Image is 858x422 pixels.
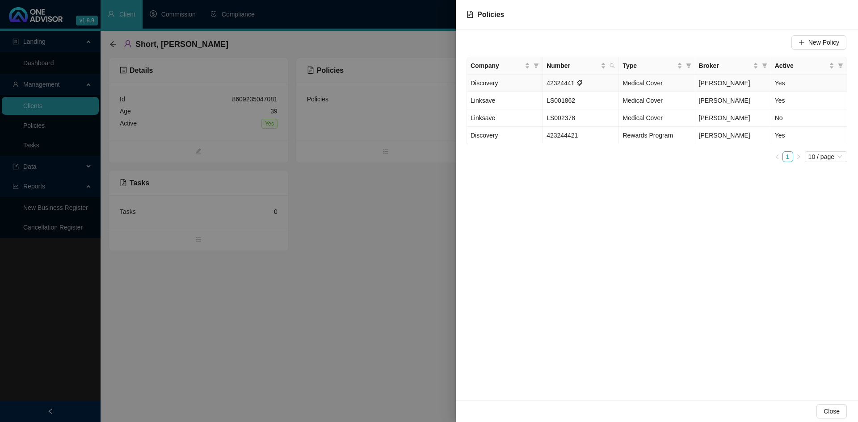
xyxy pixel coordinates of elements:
div: Page Size [805,151,847,162]
span: file-text [467,11,474,18]
th: Company [467,57,543,75]
span: search [610,63,615,68]
span: filter [684,59,693,72]
td: Yes [771,127,847,144]
span: LS002378 [547,114,575,121]
span: [PERSON_NAME] [699,97,750,104]
span: Company [471,61,523,71]
span: Medical Cover [622,97,662,104]
span: filter [686,63,691,68]
span: Linksave [471,114,495,121]
span: 423244421 [547,132,578,139]
span: Active [775,61,827,71]
span: LS001862 [547,97,575,104]
span: 10 / page [808,152,844,162]
span: filter [534,63,539,68]
button: right [793,151,804,162]
li: 1 [782,151,793,162]
span: filter [532,59,541,72]
span: Medical Cover [622,114,662,121]
td: No [771,109,847,127]
th: Number [543,57,619,75]
th: Active [771,57,847,75]
span: Type [622,61,675,71]
span: [PERSON_NAME] [699,79,750,87]
span: Discovery [471,132,498,139]
td: 42324441 [543,75,619,92]
th: Type [619,57,695,75]
span: tags [576,80,583,86]
td: Yes [771,92,847,109]
span: Close [824,406,840,416]
span: Policies [477,11,504,18]
span: filter [836,59,845,72]
a: 1 [783,152,793,162]
span: Rewards Program [622,132,673,139]
th: Broker [695,57,771,75]
li: Next Page [793,151,804,162]
span: search [608,59,617,72]
span: filter [762,63,767,68]
span: Linksave [471,97,495,104]
span: [PERSON_NAME] [699,132,750,139]
span: Broker [699,61,751,71]
span: filter [838,63,843,68]
span: Discovery [471,79,498,87]
button: Close [816,404,847,418]
li: Previous Page [772,151,782,162]
button: left [772,151,782,162]
span: Number [547,61,599,71]
span: [PERSON_NAME] [699,114,750,121]
span: left [774,154,780,159]
span: Medical Cover [622,79,662,87]
span: filter [760,59,769,72]
button: New Policy [791,35,846,50]
span: New Policy [808,38,839,47]
span: right [796,154,801,159]
span: plus [799,39,805,46]
td: Yes [771,75,847,92]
